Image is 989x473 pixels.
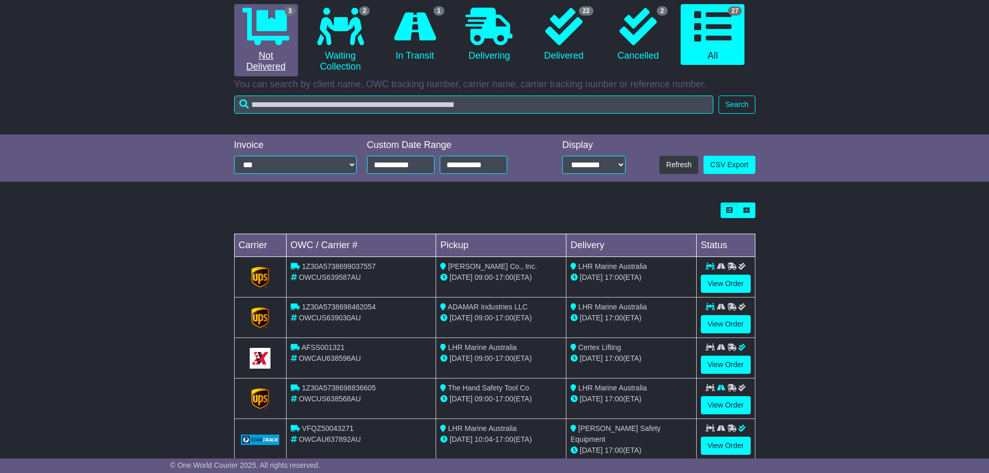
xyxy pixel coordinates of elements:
[433,6,444,16] span: 1
[251,267,269,288] img: GetCarrierServiceLogo
[578,303,647,311] span: LHR Marine Australia
[234,234,286,257] td: Carrier
[457,4,521,65] a: Delivering
[605,354,623,362] span: 17:00
[448,384,529,392] span: The Hand Safety Tool Co
[234,140,357,151] div: Invoice
[579,6,593,16] span: 22
[383,4,446,65] a: 1 In Transit
[302,303,375,311] span: 1Z30A5738698462054
[367,140,534,151] div: Custom Date Range
[696,234,755,257] td: Status
[657,6,668,16] span: 2
[440,434,562,445] div: - (ETA)
[286,234,436,257] td: OWC / Carrier #
[495,273,513,281] span: 17:00
[450,395,472,403] span: [DATE]
[234,79,755,90] p: You can search by client name, OWC tracking number, carrier name, carrier tracking number or refe...
[299,354,361,362] span: OWCAU638596AU
[450,314,472,322] span: [DATE]
[580,395,603,403] span: [DATE]
[571,353,692,364] div: (ETA)
[571,394,692,404] div: (ETA)
[475,395,493,403] span: 09:00
[701,275,751,293] a: View Order
[703,156,755,174] a: CSV Export
[580,354,603,362] span: [DATE]
[566,234,696,257] td: Delivery
[440,313,562,323] div: - (ETA)
[250,348,270,369] img: GetCarrierServiceLogo
[302,424,354,433] span: VFQZ50043271
[299,395,361,403] span: OWCUS638568AU
[450,354,472,362] span: [DATE]
[440,394,562,404] div: - (ETA)
[605,273,623,281] span: 17:00
[299,314,361,322] span: OWCUS639030AU
[532,4,595,65] a: 22 Delivered
[681,4,744,65] a: 27 All
[448,343,517,352] span: LHR Marine Australia
[562,140,626,151] div: Display
[475,435,493,443] span: 10:04
[606,4,670,65] a: 2 Cancelled
[170,461,320,469] span: © One World Courier 2025. All rights reserved.
[571,445,692,456] div: (ETA)
[359,6,370,16] span: 2
[495,314,513,322] span: 17:00
[578,262,647,271] span: LHR Marine Australia
[701,396,751,414] a: View Order
[440,272,562,283] div: - (ETA)
[578,384,647,392] span: LHR Marine Australia
[251,307,269,328] img: GetCarrierServiceLogo
[448,262,537,271] span: [PERSON_NAME] Co., Inc.
[571,313,692,323] div: (ETA)
[571,272,692,283] div: (ETA)
[450,273,472,281] span: [DATE]
[571,424,661,443] span: [PERSON_NAME] Safety Equipment
[728,6,742,16] span: 27
[719,96,755,114] button: Search
[475,314,493,322] span: 09:00
[308,4,372,76] a: 2 Waiting Collection
[580,273,603,281] span: [DATE]
[284,6,295,16] span: 3
[450,435,472,443] span: [DATE]
[475,273,493,281] span: 09:00
[448,303,527,311] span: ADAMAR Industries LLC
[495,435,513,443] span: 17:00
[302,262,375,271] span: 1Z30A5738699037557
[299,435,361,443] span: OWCAU637892AU
[234,4,298,76] a: 3 Not Delivered
[701,437,751,455] a: View Order
[659,156,698,174] button: Refresh
[448,424,517,433] span: LHR Marine Australia
[302,343,345,352] span: AFSS001321
[475,354,493,362] span: 09:00
[299,273,361,281] span: OWCUS639587AU
[580,314,603,322] span: [DATE]
[251,388,269,409] img: GetCarrierServiceLogo
[436,234,566,257] td: Pickup
[241,435,280,445] img: GetCarrierServiceLogo
[701,315,751,333] a: View Order
[495,354,513,362] span: 17:00
[605,395,623,403] span: 17:00
[578,343,621,352] span: Certex Lifting
[302,384,375,392] span: 1Z30A5738698836605
[495,395,513,403] span: 17:00
[440,353,562,364] div: - (ETA)
[605,314,623,322] span: 17:00
[605,446,623,454] span: 17:00
[580,446,603,454] span: [DATE]
[701,356,751,374] a: View Order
